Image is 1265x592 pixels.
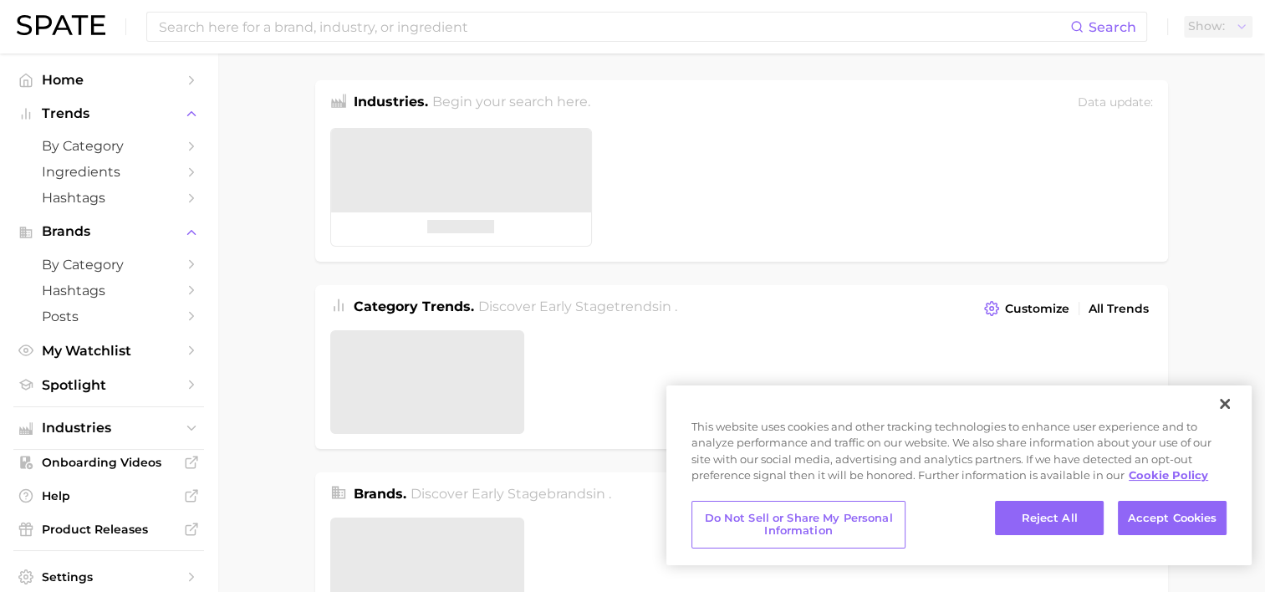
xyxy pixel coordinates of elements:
span: Hashtags [42,190,176,206]
div: Privacy [666,385,1252,565]
span: Home [42,72,176,88]
a: More information about your privacy, opens in a new tab [1129,468,1208,482]
div: Cookie banner [666,385,1252,565]
span: Help [42,488,176,503]
span: Brands [42,224,176,239]
a: Posts [13,304,204,329]
span: Onboarding Videos [42,455,176,470]
h1: Industries. [354,92,428,115]
a: Product Releases [13,517,204,542]
button: Industries [13,416,204,441]
span: Ingredients [42,164,176,180]
h2: Begin your search here. [432,92,590,115]
span: All Trends [1089,302,1149,316]
a: Ingredients [13,159,204,185]
a: Home [13,67,204,93]
span: Search [1089,19,1136,35]
span: Hashtags [42,283,176,299]
button: Brands [13,219,204,244]
span: Trends [42,106,176,121]
button: Do Not Sell or Share My Personal Information, Opens the preference center dialog [691,501,905,549]
button: Accept Cookies [1118,501,1227,536]
input: Search here for a brand, industry, or ingredient [157,13,1070,41]
a: My Watchlist [13,338,204,364]
button: Close [1206,385,1243,422]
a: by Category [13,133,204,159]
span: Show [1188,22,1225,31]
a: All Trends [1084,298,1153,320]
a: Onboarding Videos [13,450,204,475]
span: My Watchlist [42,343,176,359]
span: Discover Early Stage brands in . [411,486,611,502]
div: Data update: [1078,92,1153,115]
span: Spotlight [42,377,176,393]
span: Industries [42,421,176,436]
img: SPATE [17,15,105,35]
span: Product Releases [42,522,176,537]
a: Settings [13,564,204,589]
a: Hashtags [13,278,204,304]
span: Settings [42,569,176,584]
span: by Category [42,257,176,273]
span: Discover Early Stage trends in . [478,299,677,314]
span: by Category [42,138,176,154]
a: Spotlight [13,372,204,398]
div: This website uses cookies and other tracking technologies to enhance user experience and to analy... [666,419,1252,492]
button: Customize [980,297,1073,320]
button: Reject All [995,501,1104,536]
button: Trends [13,101,204,126]
span: Category Trends . [354,299,474,314]
a: Help [13,483,204,508]
span: Brands . [354,486,406,502]
a: Hashtags [13,185,204,211]
span: Posts [42,309,176,324]
button: Show [1184,16,1252,38]
a: by Category [13,252,204,278]
span: Customize [1005,302,1069,316]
